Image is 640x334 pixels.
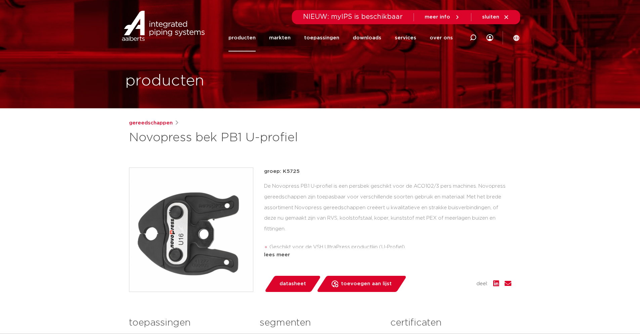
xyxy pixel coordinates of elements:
[264,181,511,248] div: De Novopress PB1 U-profiel is een persbek geschikt voor de ACO102/3 pers machines. Novopress gere...
[341,279,392,289] span: toevoegen aan lijst
[129,130,381,146] h1: Novopress bek PB1 U-profiel
[425,14,460,20] a: meer info
[390,316,511,330] h3: certificaten
[476,280,488,288] span: deel:
[395,24,416,51] a: services
[304,24,339,51] a: toepassingen
[482,14,499,20] span: sluiten
[353,24,381,51] a: downloads
[260,316,380,330] h3: segmenten
[125,70,204,92] h1: producten
[264,251,511,259] div: lees meer
[303,13,403,20] span: NIEUW: myIPS is beschikbaar
[269,24,291,51] a: markten
[425,14,450,20] span: meer info
[228,24,453,51] nav: Menu
[482,14,509,20] a: sluiten
[280,279,306,289] span: datasheet
[430,24,453,51] a: over ons
[264,276,321,292] a: datasheet
[486,24,493,51] div: my IPS
[129,168,253,292] img: Product Image for Novopress bek PB1 U-profiel
[264,168,511,176] p: groep: K5725
[129,119,173,127] a: gereedschappen
[129,316,250,330] h3: toepassingen
[228,24,256,51] a: producten
[269,242,511,253] li: Geschikt voor de VSH UltraPress productlijn (U-Profiel)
